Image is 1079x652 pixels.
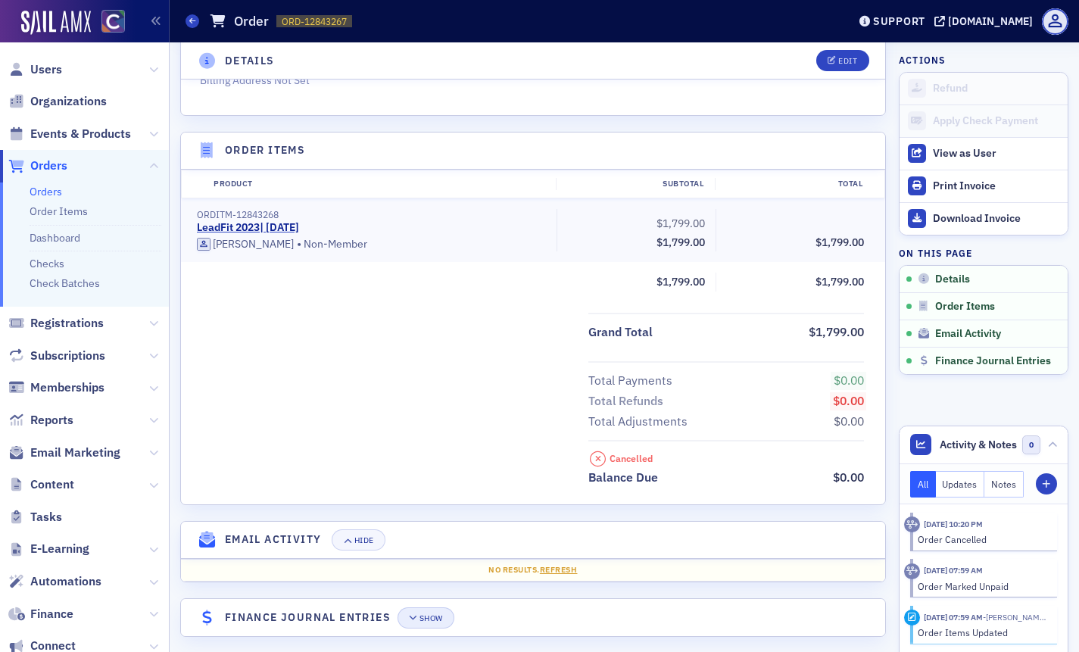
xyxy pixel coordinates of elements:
[935,327,1001,341] span: Email Activity
[899,53,946,67] h4: Actions
[354,536,374,544] div: Hide
[588,469,658,487] div: Balance Due
[30,476,74,493] span: Content
[656,275,705,289] span: $1,799.00
[30,573,101,590] span: Automations
[332,529,385,551] button: Hide
[30,445,120,461] span: Email Marketing
[30,541,89,557] span: E-Learning
[8,476,74,493] a: Content
[933,179,1060,193] div: Print Invoice
[588,392,669,410] span: Total Refunds
[234,12,269,30] h1: Order
[588,413,693,431] span: Total Adjustments
[910,471,936,498] button: All
[91,10,125,36] a: View Homepage
[8,315,104,332] a: Registrations
[588,323,658,342] span: Grand Total
[225,53,275,69] h4: Details
[30,93,107,110] span: Organizations
[225,532,322,547] h4: Email Activity
[935,273,970,286] span: Details
[933,147,1060,161] div: View as User
[936,471,985,498] button: Updates
[213,238,294,251] div: [PERSON_NAME]
[30,606,73,622] span: Finance
[197,238,294,251] a: [PERSON_NAME]
[904,516,920,532] div: Activity
[297,237,301,252] span: •
[899,246,1068,260] h4: On this page
[900,137,1068,170] button: View as User
[834,413,864,429] span: $0.00
[225,142,305,158] h4: Order Items
[540,564,578,575] span: Refresh
[30,126,131,142] span: Events & Products
[924,519,983,529] time: 5/20/2025 10:20 PM
[30,412,73,429] span: Reports
[30,185,62,198] a: Orders
[21,11,91,35] img: SailAMX
[933,114,1060,128] div: Apply Check Payment
[833,393,864,408] span: $0.00
[8,158,67,174] a: Orders
[588,392,663,410] div: Total Refunds
[656,236,705,249] span: $1,799.00
[8,606,73,622] a: Finance
[225,610,391,625] h4: Finance Journal Entries
[30,158,67,174] span: Orders
[933,82,1060,95] div: Refund
[918,625,1047,639] div: Order Items Updated
[935,354,1051,368] span: Finance Journal Entries
[940,437,1017,453] span: Activity & Notes
[1022,435,1041,454] span: 0
[873,14,925,28] div: Support
[834,373,864,388] span: $0.00
[30,348,105,364] span: Subscriptions
[8,348,105,364] a: Subscriptions
[8,541,89,557] a: E-Learning
[8,93,107,110] a: Organizations
[934,16,1038,27] button: [DOMAIN_NAME]
[197,209,546,220] div: ORDITM-12843268
[918,579,1047,593] div: Order Marked Unpaid
[900,170,1068,202] a: Print Invoice
[715,178,874,190] div: Total
[924,612,983,622] time: 10/3/2023 07:59 AM
[8,509,62,526] a: Tasks
[948,14,1033,28] div: [DOMAIN_NAME]
[904,563,920,579] div: Activity
[656,217,705,230] span: $1,799.00
[30,231,80,245] a: Dashboard
[197,221,299,235] a: LeadFit 2023| [DATE]
[918,532,1047,546] div: Order Cancelled
[192,564,875,576] div: No results.
[983,612,1046,622] span: Stephanie Bass
[984,471,1024,498] button: Notes
[809,324,864,339] span: $1,799.00
[588,413,688,431] div: Total Adjustments
[30,315,104,332] span: Registrations
[8,379,104,396] a: Memberships
[815,275,864,289] span: $1,799.00
[904,610,920,625] div: Activity
[833,470,864,485] span: $0.00
[588,323,653,342] div: Grand Total
[588,372,672,390] div: Total Payments
[8,126,131,142] a: Events & Products
[838,57,857,65] div: Edit
[610,453,653,464] div: Cancelled
[203,178,556,190] div: Product
[30,204,88,218] a: Order Items
[30,257,64,270] a: Checks
[8,412,73,429] a: Reports
[30,276,100,290] a: Check Batches
[30,61,62,78] span: Users
[588,469,663,487] span: Balance Due
[419,614,443,622] div: Show
[8,61,62,78] a: Users
[933,212,1060,226] div: Download Invoice
[8,445,120,461] a: Email Marketing
[197,237,546,252] div: Non-Member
